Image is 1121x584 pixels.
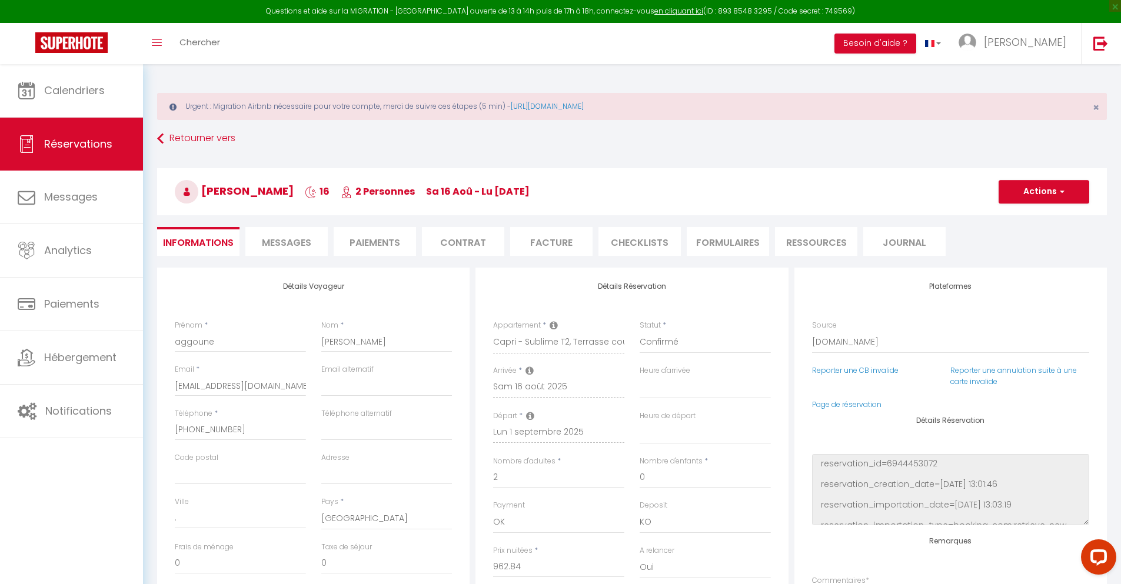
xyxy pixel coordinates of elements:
[175,282,452,291] h4: Détails Voyageur
[305,185,330,198] span: 16
[175,542,234,553] label: Frais de ménage
[687,227,769,256] li: FORMULAIRES
[999,180,1089,203] button: Actions
[175,496,189,508] label: Ville
[341,185,415,198] span: 2 Personnes
[321,320,338,331] label: Nom
[157,227,239,256] li: Informations
[863,227,946,256] li: Journal
[321,496,338,508] label: Pays
[175,452,218,463] label: Code postal
[321,364,374,375] label: Email alternatif
[775,227,857,256] li: Ressources
[175,408,212,419] label: Téléphone
[1093,36,1108,51] img: logout
[493,282,770,291] h4: Détails Réservation
[640,411,696,422] label: Heure de départ
[598,227,681,256] li: CHECKLISTS
[493,365,517,376] label: Arrivée
[493,545,533,556] label: Prix nuitées
[426,185,530,198] span: sa 16 Aoû - lu [DATE]
[175,364,194,375] label: Email
[44,83,105,98] span: Calendriers
[44,296,99,311] span: Paiements
[171,23,229,64] a: Chercher
[157,93,1107,120] div: Urgent : Migration Airbnb nécessaire pour votre compte, merci de suivre ces étapes (5 min) -
[157,128,1107,149] a: Retourner vers
[1093,102,1099,113] button: Close
[959,34,976,51] img: ...
[45,403,112,418] span: Notifications
[640,365,690,376] label: Heure d'arrivée
[1072,535,1121,584] iframe: LiveChat chat widget
[334,227,416,256] li: Paiements
[44,243,92,258] span: Analytics
[179,36,220,48] span: Chercher
[321,542,372,553] label: Taxe de séjour
[812,282,1089,291] h4: Plateformes
[640,320,661,331] label: Statut
[950,365,1077,386] a: Reporter une annulation suite à une carte invalide
[493,320,541,331] label: Appartement
[422,227,504,256] li: Contrat
[44,350,117,365] span: Hébergement
[493,411,517,422] label: Départ
[812,320,837,331] label: Source
[175,183,294,198] span: [PERSON_NAME]
[834,34,916,54] button: Besoin d'aide ?
[511,101,584,111] a: [URL][DOMAIN_NAME]
[44,189,98,204] span: Messages
[510,227,593,256] li: Facture
[640,545,674,556] label: A relancer
[812,416,1089,425] h4: Détails Réservation
[812,537,1089,545] h4: Remarques
[812,365,899,375] a: Reporter une CB invalide
[35,32,108,53] img: Super Booking
[493,500,525,511] label: Payment
[640,456,703,467] label: Nombre d'enfants
[812,399,882,409] a: Page de réservation
[493,456,555,467] label: Nombre d'adultes
[950,23,1081,64] a: ... [PERSON_NAME]
[44,136,112,151] span: Réservations
[175,320,202,331] label: Prénom
[984,35,1066,49] span: [PERSON_NAME]
[1093,100,1099,115] span: ×
[262,236,311,249] span: Messages
[654,6,703,16] a: en cliquant ici
[321,452,350,463] label: Adresse
[321,408,392,419] label: Téléphone alternatif
[640,500,667,511] label: Deposit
